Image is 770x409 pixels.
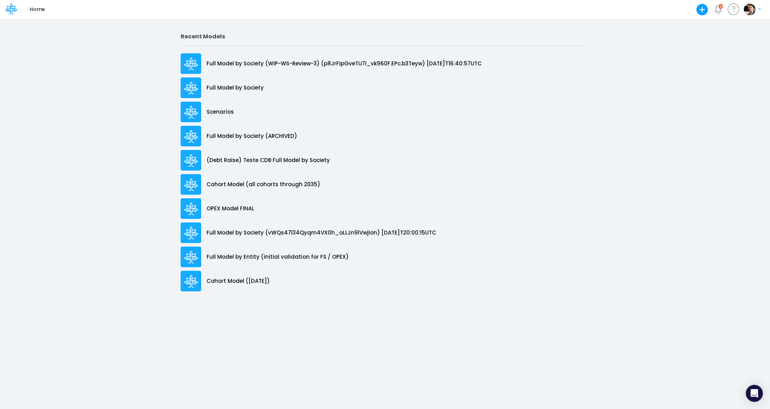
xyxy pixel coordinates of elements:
[207,156,330,165] p: (Debt Raise) Teste CDB Full Model by Society
[181,124,590,148] a: Full Model by Society (ARCHIVED)
[207,84,264,92] p: Full Model by Society
[181,100,590,124] a: Scenarios
[181,76,590,100] a: Full Model by Society
[181,52,590,76] a: Full Model by Society (WIP-WS-Review-3) (p8JrFipGveTU7I_vk960F.EPc.b3Teyw) [DATE]T16:40:57UTC
[181,221,590,245] a: Full Model by Society (vWQs47l34Qyqm4VX0h_oLLJn9lVwjIon) [DATE]T20:00:15UTC
[207,253,349,261] p: Full Model by Entity (initial validation for FS / OPEX)
[30,6,45,14] p: Home
[207,60,482,68] p: Full Model by Society (WIP-WS-Review-3) (p8JrFipGveTU7I_vk960F.EPc.b3Teyw) [DATE]T16:40:57UTC
[714,5,722,14] a: Notifications
[181,172,590,197] a: Cohort Model (all cohorts through 2035)
[181,245,590,269] a: Full Model by Entity (initial validation for FS / OPEX)
[181,197,590,221] a: OPEX Model FINAL
[207,229,436,237] p: Full Model by Society (vWQs47l34Qyqm4VX0h_oLLJn9lVwjIon) [DATE]T20:00:15UTC
[207,277,270,285] p: Cohort Model ([DATE])
[720,5,722,8] div: 2 unread items
[181,33,590,40] h2: Recent Models
[207,181,320,189] p: Cohort Model (all cohorts through 2035)
[746,385,763,402] div: Open Intercom Messenger
[207,205,254,213] p: OPEX Model FINAL
[207,132,297,140] p: Full Model by Society (ARCHIVED)
[181,148,590,172] a: (Debt Raise) Teste CDB Full Model by Society
[181,269,590,293] a: Cohort Model ([DATE])
[207,108,234,116] p: Scenarios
